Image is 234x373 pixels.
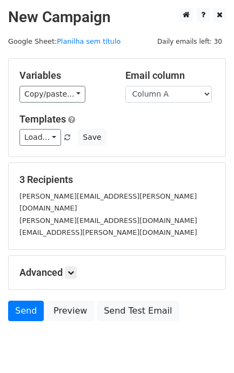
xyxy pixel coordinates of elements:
[153,36,226,48] span: Daily emails left: 30
[19,228,197,236] small: [EMAIL_ADDRESS][PERSON_NAME][DOMAIN_NAME]
[19,70,109,82] h5: Variables
[97,301,179,321] a: Send Test Email
[19,113,66,125] a: Templates
[125,70,215,82] h5: Email column
[8,8,226,26] h2: New Campaign
[19,174,215,186] h5: 3 Recipients
[57,37,121,45] a: Planilha sem título
[19,192,197,213] small: [PERSON_NAME][EMAIL_ADDRESS][PERSON_NAME][DOMAIN_NAME]
[180,321,234,373] iframe: Chat Widget
[78,129,106,146] button: Save
[8,37,121,45] small: Google Sheet:
[46,301,94,321] a: Preview
[19,86,85,103] a: Copy/paste...
[19,216,197,225] small: [PERSON_NAME][EMAIL_ADDRESS][DOMAIN_NAME]
[8,301,44,321] a: Send
[153,37,226,45] a: Daily emails left: 30
[19,129,61,146] a: Load...
[19,267,215,279] h5: Advanced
